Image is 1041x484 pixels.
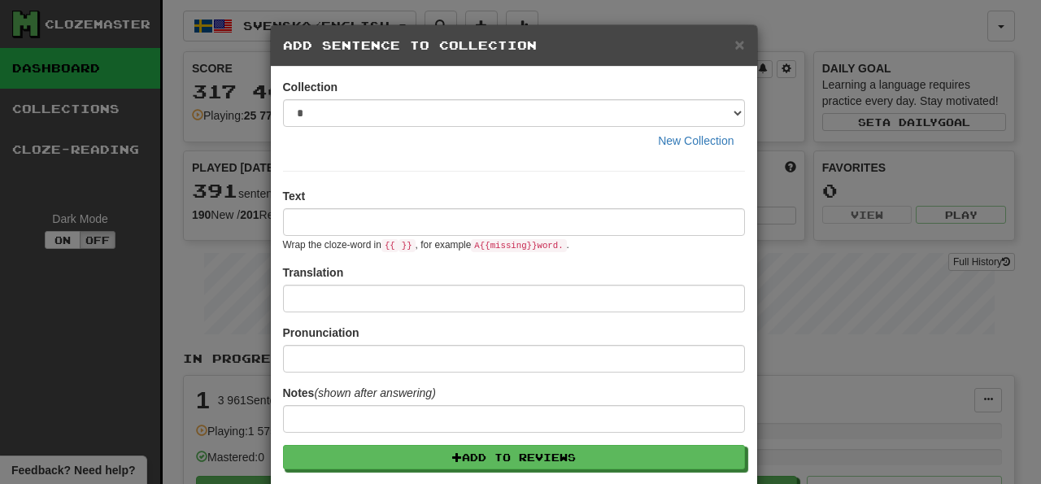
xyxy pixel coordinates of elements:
[647,127,744,155] button: New Collection
[283,325,359,341] label: Pronunciation
[399,239,416,252] code: }}
[283,79,338,95] label: Collection
[283,445,745,469] button: Add to Reviews
[283,239,569,251] small: Wrap the cloze-word in , for example .
[734,35,744,54] span: ×
[283,385,436,401] label: Notes
[471,239,566,252] code: A {{ missing }} word.
[314,386,435,399] em: (shown after answering)
[283,188,306,204] label: Text
[283,264,344,281] label: Translation
[381,239,399,252] code: {{
[283,37,745,54] h5: Add Sentence to Collection
[734,36,744,53] button: Close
